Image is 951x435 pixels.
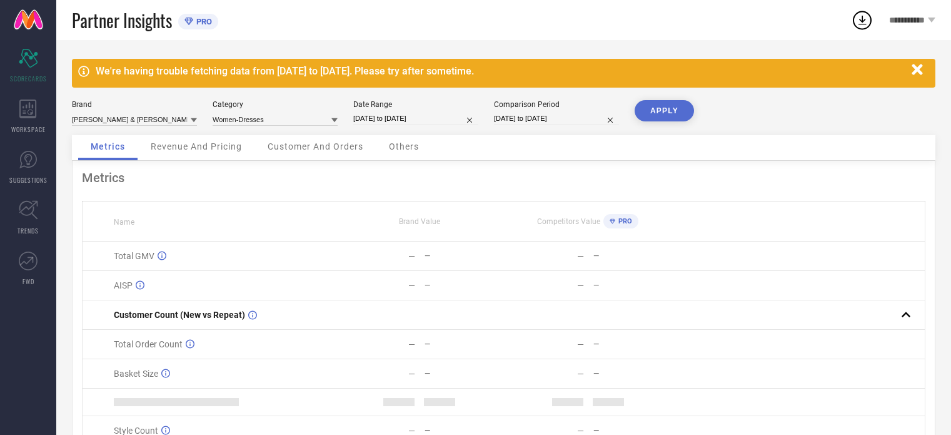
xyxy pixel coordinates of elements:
div: Comparison Period [494,100,619,109]
span: Metrics [91,141,125,151]
span: Total Order Count [114,339,183,349]
span: Customer And Orders [268,141,363,151]
input: Select comparison period [494,112,619,125]
div: — [425,426,503,435]
span: Revenue And Pricing [151,141,242,151]
span: Total GMV [114,251,154,261]
span: SUGGESTIONS [9,175,48,185]
span: FWD [23,277,34,286]
div: — [577,339,584,349]
span: SCORECARDS [10,74,47,83]
span: TRENDS [18,226,39,235]
div: — [577,251,584,261]
span: WORKSPACE [11,125,46,134]
div: — [408,369,415,379]
div: — [593,426,672,435]
span: Name [114,218,134,227]
div: — [425,252,503,260]
div: Brand [72,100,197,109]
span: Brand Value [399,217,440,226]
div: — [408,339,415,349]
div: Open download list [851,9,873,31]
span: Basket Size [114,369,158,379]
div: Category [213,100,338,109]
div: — [425,369,503,378]
div: Metrics [82,170,925,185]
div: — [593,281,672,290]
span: AISP [114,280,133,290]
div: — [577,369,584,379]
button: APPLY [635,100,694,121]
div: — [408,251,415,261]
input: Select date range [353,112,478,125]
span: Competitors Value [537,217,600,226]
span: Partner Insights [72,8,172,33]
div: — [408,280,415,290]
div: — [593,340,672,349]
div: — [425,281,503,290]
div: — [593,369,672,378]
span: PRO [615,217,632,225]
div: — [577,280,584,290]
div: — [425,340,503,349]
div: Date Range [353,100,478,109]
span: Others [389,141,419,151]
span: Customer Count (New vs Repeat) [114,310,245,320]
div: We're having trouble fetching data from [DATE] to [DATE]. Please try after sometime. [96,65,905,77]
div: — [593,252,672,260]
span: PRO [193,17,212,26]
